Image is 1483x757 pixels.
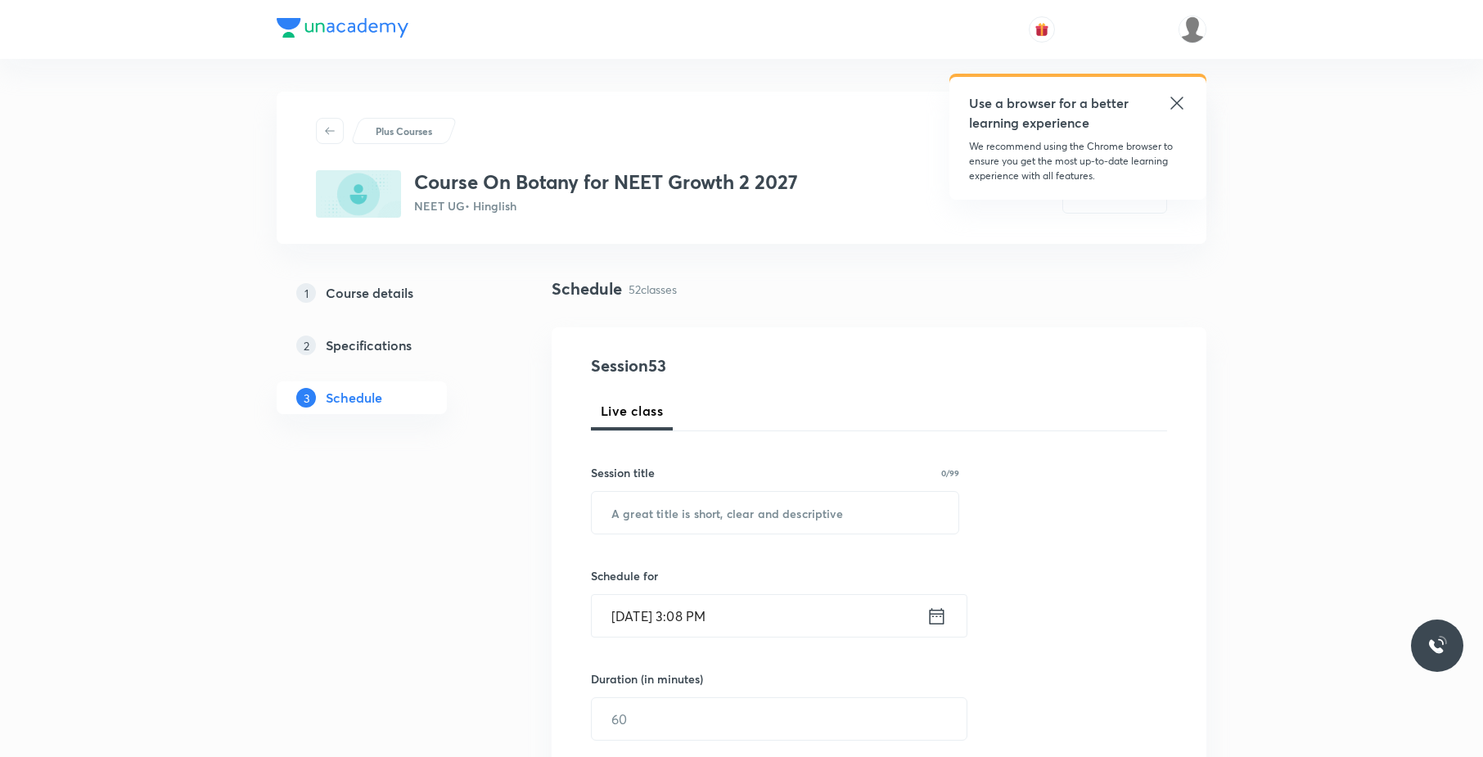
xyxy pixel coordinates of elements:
[277,277,499,309] a: 1Course details
[969,93,1132,133] h5: Use a browser for a better learning experience
[601,401,663,421] span: Live class
[296,283,316,303] p: 1
[1179,16,1206,43] img: aadi Shukla
[1029,16,1055,43] button: avatar
[1427,636,1447,656] img: ttu
[969,139,1187,183] p: We recommend using the Chrome browser to ensure you get the most up-to-date learning experience w...
[296,388,316,408] p: 3
[326,388,382,408] h5: Schedule
[591,670,703,687] h6: Duration (in minutes)
[414,170,798,194] h3: Course On Botany for NEET Growth 2 2027
[414,197,798,214] p: NEET UG • Hinglish
[941,469,959,477] p: 0/99
[592,492,958,534] input: A great title is short, clear and descriptive
[376,124,432,138] p: Plus Courses
[277,329,499,362] a: 2Specifications
[552,277,622,301] h4: Schedule
[316,170,401,218] img: 2F6086F5-0F15-4CAF-881D-50C3B8A72F88_plus.png
[326,283,413,303] h5: Course details
[326,336,412,355] h5: Specifications
[591,354,890,378] h4: Session 53
[629,281,677,298] p: 52 classes
[591,464,655,481] h6: Session title
[277,18,408,38] img: Company Logo
[1034,22,1049,37] img: avatar
[277,18,408,42] a: Company Logo
[591,567,959,584] h6: Schedule for
[592,698,967,740] input: 60
[296,336,316,355] p: 2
